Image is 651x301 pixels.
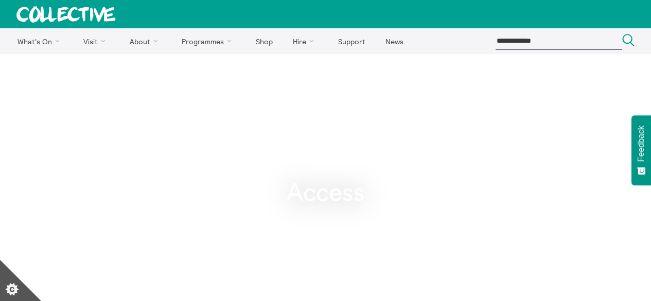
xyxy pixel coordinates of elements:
a: Hire [284,28,327,54]
a: Programmes [173,28,245,54]
a: Shop [247,28,281,54]
a: News [376,28,412,54]
button: Feedback - Show survey [631,115,651,185]
a: About [120,28,171,54]
a: Support [329,28,374,54]
a: Visit [75,28,119,54]
a: What's On [8,28,73,54]
span: Feedback [637,126,646,162]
